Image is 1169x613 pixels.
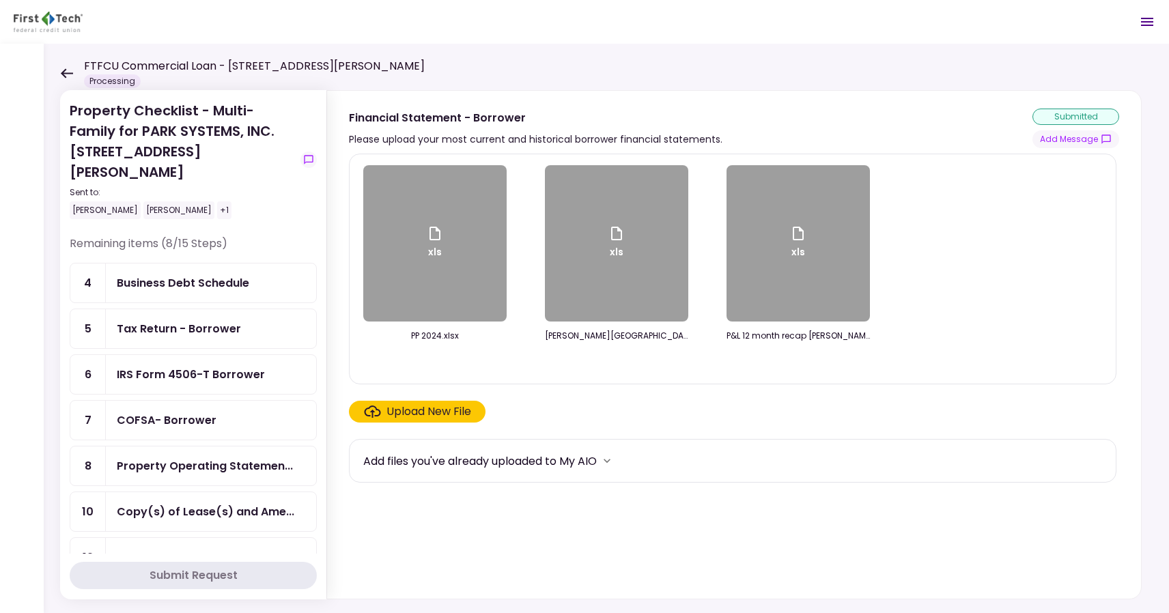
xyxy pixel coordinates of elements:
a: 8Property Operating Statements [70,446,317,486]
div: Business Debt Schedule [117,274,249,291]
div: PP 2024.xlsx [363,330,507,342]
div: 8 [70,446,106,485]
div: Add files you've already uploaded to My AIO [363,453,597,470]
a: 10Copy(s) of Lease(s) and Amendment(s) [70,491,317,532]
div: xls [608,225,625,262]
a: 13Management Agreement [70,537,317,578]
h1: FTFCU Commercial Loan - [STREET_ADDRESS][PERSON_NAME] [84,58,425,74]
a: 4Business Debt Schedule [70,263,317,303]
div: Processing [84,74,141,88]
div: Please upload your most current and historical borrower financial statements. [349,131,722,147]
button: show-messages [1032,130,1119,148]
button: show-messages [300,152,317,168]
div: Pearce Point June 2025 T12 - sent to FT.xlsx [545,330,688,342]
a: 5Tax Return - Borrower [70,309,317,349]
div: Financial Statement - Borrower [349,109,722,126]
div: Sent to: [70,186,295,199]
div: 6 [70,355,106,394]
div: Financial Statement - BorrowerPlease upload your most current and historical borrower financial s... [326,90,1142,599]
div: Submit Request [150,567,238,584]
div: Property Checklist - Multi-Family for PARK SYSTEMS, INC. [STREET_ADDRESS][PERSON_NAME] [70,100,295,219]
div: xls [427,225,443,262]
div: Upload New File [386,403,471,420]
div: Tax Return - Borrower [117,320,241,337]
div: P&L 12 month recap Pearce Pointe 12.31.23.xlsx [727,330,870,342]
div: COFSA- Borrower [117,412,216,429]
div: [PERSON_NAME] [70,201,141,219]
div: 7 [70,401,106,440]
div: 4 [70,263,106,302]
div: submitted [1032,109,1119,125]
div: 5 [70,309,106,348]
div: xls [790,225,806,262]
button: Submit Request [70,562,317,589]
div: [PERSON_NAME] [143,201,214,219]
div: 13 [70,538,106,577]
img: Partner icon [14,12,83,32]
div: IRS Form 4506-T Borrower [117,366,265,383]
button: Open menu [1131,5,1164,38]
div: +1 [217,201,231,219]
a: 6IRS Form 4506-T Borrower [70,354,317,395]
span: Click here to upload the required document [349,401,485,423]
div: 10 [70,492,106,531]
div: Management Agreement [117,549,257,566]
div: Property Operating Statements [117,457,293,474]
a: 7COFSA- Borrower [70,400,317,440]
div: Copy(s) of Lease(s) and Amendment(s) [117,503,294,520]
button: more [597,451,617,471]
div: Remaining items (8/15 Steps) [70,236,317,263]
